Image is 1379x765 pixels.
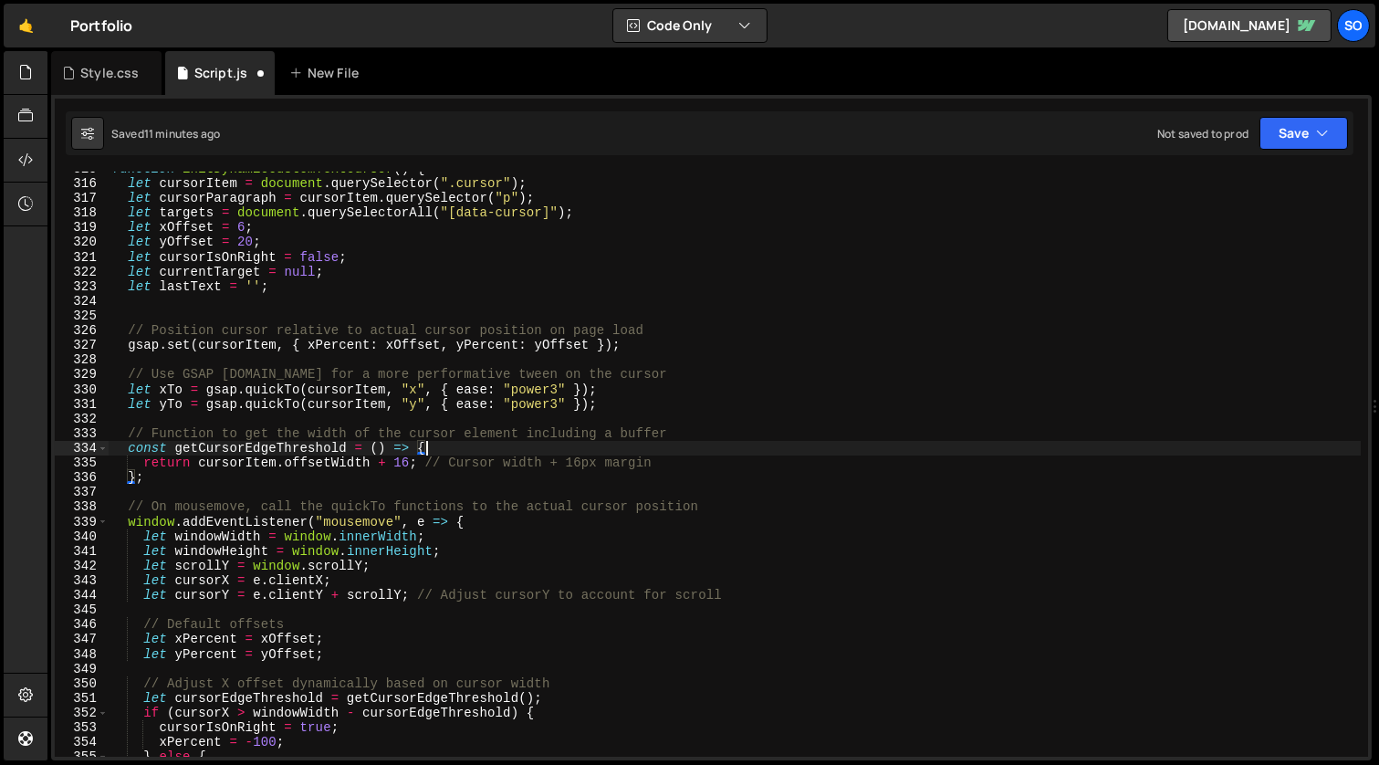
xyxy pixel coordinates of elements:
[55,367,109,382] div: 329
[55,220,109,235] div: 319
[55,397,109,412] div: 331
[1259,117,1348,150] button: Save
[55,441,109,456] div: 334
[55,470,109,485] div: 336
[55,529,109,544] div: 340
[55,382,109,397] div: 330
[55,279,109,294] div: 323
[194,64,247,82] div: Script.js
[55,676,109,691] div: 350
[55,706,109,720] div: 352
[111,126,220,141] div: Saved
[55,323,109,338] div: 326
[55,412,109,426] div: 332
[55,485,109,499] div: 337
[55,588,109,603] div: 344
[70,15,132,37] div: Portfolio
[55,235,109,249] div: 320
[613,9,767,42] button: Code Only
[1157,126,1248,141] div: Not saved to prod
[55,515,109,529] div: 339
[55,352,109,367] div: 328
[55,720,109,735] div: 353
[55,456,109,470] div: 335
[55,647,109,662] div: 348
[55,603,109,617] div: 345
[4,4,48,47] a: 🤙
[55,205,109,220] div: 318
[55,617,109,632] div: 346
[55,559,109,573] div: 342
[55,573,109,588] div: 343
[55,426,109,441] div: 333
[1167,9,1332,42] a: [DOMAIN_NAME]
[55,632,109,646] div: 347
[55,691,109,706] div: 351
[55,191,109,205] div: 317
[55,265,109,279] div: 322
[55,250,109,265] div: 321
[144,126,220,141] div: 11 minutes ago
[55,338,109,352] div: 327
[289,64,366,82] div: New File
[55,662,109,676] div: 349
[55,309,109,323] div: 325
[55,294,109,309] div: 324
[55,735,109,749] div: 354
[55,176,109,191] div: 316
[80,64,139,82] div: Style.css
[55,499,109,514] div: 338
[1337,9,1370,42] a: SO
[55,544,109,559] div: 341
[55,749,109,764] div: 355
